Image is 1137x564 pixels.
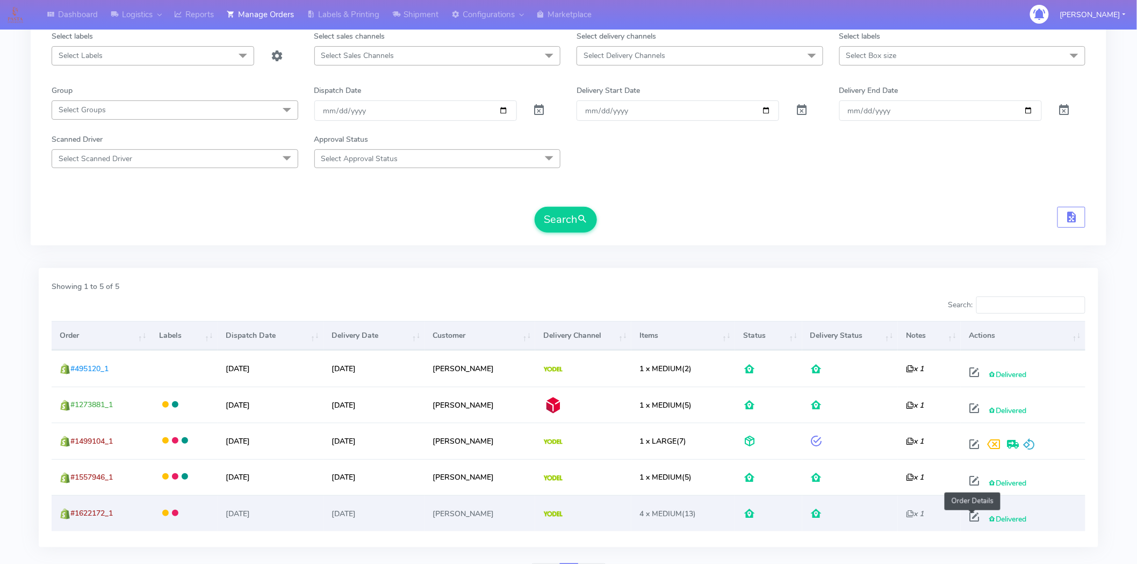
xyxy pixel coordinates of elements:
i: x 1 [906,472,924,482]
th: Customer: activate to sort column ascending [425,321,536,350]
img: Yodel [544,511,563,517]
span: #495120_1 [70,364,109,374]
label: Select delivery channels [577,31,656,42]
label: Delivery End Date [839,85,898,96]
i: x 1 [906,400,924,410]
span: #1273881_1 [70,400,113,410]
label: Approval Status [314,134,369,145]
span: Select Labels [59,50,103,61]
label: Select labels [52,31,93,42]
span: 1 x LARGE [639,436,677,446]
label: Delivery Start Date [577,85,640,96]
label: Group [52,85,73,96]
td: [DATE] [218,459,323,495]
span: 1 x MEDIUM [639,400,682,410]
td: [DATE] [218,350,323,386]
td: [DATE] [323,423,425,459]
span: Select Delivery Channels [584,50,665,61]
th: Notes: activate to sort column ascending [898,321,961,350]
button: Search [535,207,597,233]
th: Delivery Channel: activate to sort column ascending [535,321,631,350]
label: Select sales channels [314,31,385,42]
label: Dispatch Date [314,85,362,96]
span: (5) [639,472,692,482]
span: 1 x MEDIUM [639,364,682,374]
span: Select Groups [59,105,106,115]
td: [DATE] [323,495,425,531]
img: DPD [544,396,563,415]
span: #1499104_1 [70,436,113,446]
span: 1 x MEDIUM [639,472,682,482]
img: shopify.png [60,400,70,411]
span: (2) [639,364,692,374]
span: (5) [639,400,692,410]
span: Delivered [988,406,1026,416]
td: [DATE] [218,387,323,423]
th: Dispatch Date: activate to sort column ascending [218,321,323,350]
span: (13) [639,509,696,519]
img: Yodel [544,367,563,372]
td: [PERSON_NAME] [425,350,536,386]
img: shopify.png [60,364,70,374]
td: [DATE] [323,387,425,423]
input: Search: [976,297,1085,314]
td: [DATE] [218,495,323,531]
td: [PERSON_NAME] [425,459,536,495]
span: #1622172_1 [70,508,113,518]
img: shopify.png [60,436,70,447]
span: Delivered [988,370,1026,380]
th: Status: activate to sort column ascending [735,321,802,350]
span: Select Sales Channels [321,50,394,61]
label: Scanned Driver [52,134,103,145]
img: Yodel [544,475,563,481]
th: Actions: activate to sort column ascending [961,321,1085,350]
img: Yodel [544,439,563,445]
i: x 1 [906,364,924,374]
i: x 1 [906,509,924,519]
th: Delivery Date: activate to sort column ascending [323,321,425,350]
i: x 1 [906,436,924,446]
img: shopify.png [60,473,70,483]
button: [PERSON_NAME] [1052,4,1134,26]
td: [DATE] [218,423,323,459]
span: #1557946_1 [70,472,113,482]
td: [PERSON_NAME] [425,495,536,531]
th: Order: activate to sort column ascending [52,321,151,350]
img: shopify.png [60,509,70,519]
th: Labels: activate to sort column ascending [151,321,218,350]
td: [PERSON_NAME] [425,387,536,423]
span: Select Box size [846,50,897,61]
span: 4 x MEDIUM [639,509,682,519]
span: Select Scanned Driver [59,154,132,164]
span: Delivered [988,478,1026,488]
label: Search: [948,297,1085,314]
td: [PERSON_NAME] [425,423,536,459]
label: Showing 1 to 5 of 5 [52,281,119,292]
th: Delivery Status: activate to sort column ascending [802,321,898,350]
th: Items: activate to sort column ascending [631,321,735,350]
td: [DATE] [323,350,425,386]
td: [DATE] [323,459,425,495]
label: Select labels [839,31,881,42]
span: (7) [639,436,686,446]
span: Select Approval Status [321,154,398,164]
span: Delivered [988,514,1026,524]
